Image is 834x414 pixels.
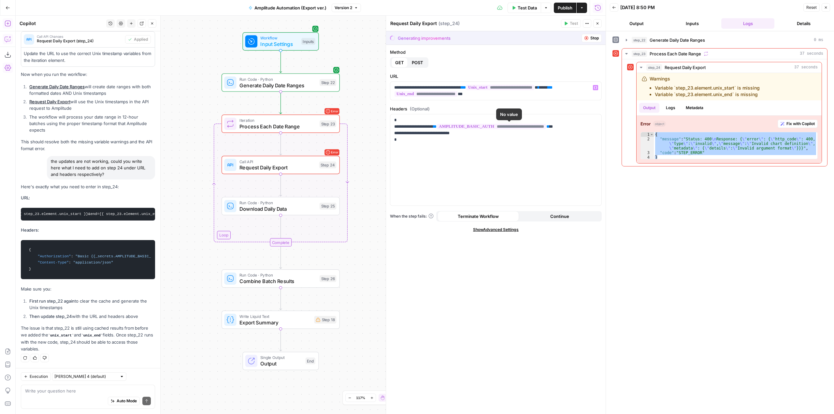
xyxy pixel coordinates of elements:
span: Single Output [260,354,302,361]
span: Test [570,21,578,26]
span: Run Code · Python [239,76,316,82]
span: Request Daily Export [239,164,316,171]
span: "application/json" [73,261,113,264]
button: Publish [554,3,576,13]
g: Edge from step_23-iteration-end to step_26 [280,247,282,269]
span: Run Code · Python [239,272,316,278]
span: Stop [590,35,599,41]
span: Iteration [239,117,316,123]
li: The workflow will process your date range in 12-hour batches using the proper timestamp format th... [28,114,155,133]
a: Request Daily Export [29,99,70,104]
div: Run Code · PythonGenerate Daily Date RangesStep 22 [222,73,340,92]
div: End [306,358,315,364]
span: Process Each Date Range [239,122,316,130]
div: Inputs [301,38,315,45]
div: Warnings [650,76,760,98]
div: Step 18 [314,316,337,323]
div: 1 [641,132,654,137]
li: will create date ranges with both formatted dates AND Unix timestamps [28,83,155,96]
label: URL [390,73,602,79]
strong: Then update step_24 [29,314,72,319]
button: Applied [125,35,151,44]
button: 37 seconds [637,62,822,73]
span: Auto Mode [117,398,137,404]
span: 0 ms [814,37,823,43]
span: (Optional) [410,106,430,112]
span: 37 seconds [800,51,823,57]
g: Edge from step_24 to step_25 [280,174,282,196]
span: Write Liquid Text [239,313,311,320]
label: Method [390,49,602,55]
span: Applied [134,36,148,42]
span: Execution [30,374,48,379]
span: Process Each Date Range [650,50,701,57]
p: Update the URL to use the correct Unix timestamp variables from the iteration element. [24,50,152,64]
button: Execution [21,372,51,381]
span: Download Daily Data [239,205,316,212]
span: Continue [550,213,569,220]
span: Workflow [260,35,298,41]
li: will use the Unix timestamps in the API request to Amplitude [28,98,155,111]
p: This should resolve both the missing variable warnings and the API format error. [21,138,155,152]
div: Single OutputOutputEnd [222,352,340,370]
div: 37 seconds [622,59,827,166]
span: 37 seconds [794,64,818,70]
a: Generate Daily Date Ranges [29,84,85,89]
div: Complete [270,238,292,247]
code: unix_start [48,334,74,337]
div: ErrorCall APIRequest Daily ExportStep 24 [222,156,340,174]
span: Error [331,148,338,157]
button: Auto Mode [108,397,140,405]
span: Test Data [518,5,537,11]
span: Request Daily Export [665,64,706,71]
span: "Content-Type" [38,261,69,264]
button: Amplitude Automation (Export ver.) [245,3,330,13]
div: 2 [641,137,654,150]
li: Variable `step_23.element.unix_start` is missing [655,85,760,91]
span: "Basic {{_secrets.AMPLITUDE_BASIC_AUTH}}" [76,254,167,258]
span: Publish [558,5,572,11]
div: the updates are not working, could you write here what I need to add on step 24 under URL and hea... [47,156,155,179]
button: Output [610,18,663,29]
button: 0 ms [622,35,827,45]
div: LoopErrorIterationProcess Each Date RangeStep 23 [222,115,340,133]
span: Show Advanced Settings [473,227,519,233]
g: Edge from start to step_22 [280,50,282,73]
a: When the step fails: [390,213,434,219]
button: Fix with Copilot [778,120,818,128]
div: Step 26 [320,275,337,282]
li: to clear the cache and generate the Unix timestamps [28,298,155,311]
g: Edge from step_22 to step_23 [280,92,282,114]
span: Run Code · Python [239,200,316,206]
button: Version 2 [332,4,361,12]
p: The issue is that step_22 is still using cached results from before we added the and fields. Once... [21,325,155,352]
p: Now when you run the workflow: [21,71,155,78]
span: Error [331,107,338,116]
div: Run Code · PythonDownload Daily DataStep 25 [222,197,340,215]
div: Step 25 [320,203,337,209]
button: POST [408,57,427,68]
span: GET [395,59,404,66]
span: Combine Batch Results [239,278,316,285]
g: Edge from step_18 to end [280,329,282,351]
span: Toggle code folding, rows 1 through 4 [650,132,654,137]
span: : [69,261,71,264]
span: step_24 [646,64,662,71]
input: Claude Sonnet 4 (default) [54,373,117,380]
span: Export Summary [239,319,311,326]
div: Step 22 [320,79,337,86]
button: Stop [582,34,602,42]
button: Continue [519,211,600,221]
span: object [653,121,666,127]
div: WorkflowInput SettingsInputs [222,32,340,50]
label: Headers [390,106,602,112]
span: Generate Daily Date Ranges [650,37,705,43]
div: Step 23 [320,120,337,127]
span: : [71,254,73,258]
li: Variable `step_23.element.unix_end` is missing [655,91,760,98]
p: Here's exactly what you need to enter in step_24: [21,183,155,190]
span: Generate Daily Date Ranges [239,81,316,89]
div: Copilot [20,20,104,27]
g: Edge from step_26 to step_18 [280,288,282,310]
div: Run Code · PythonCombine Batch ResultsStep 26 [222,269,340,288]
